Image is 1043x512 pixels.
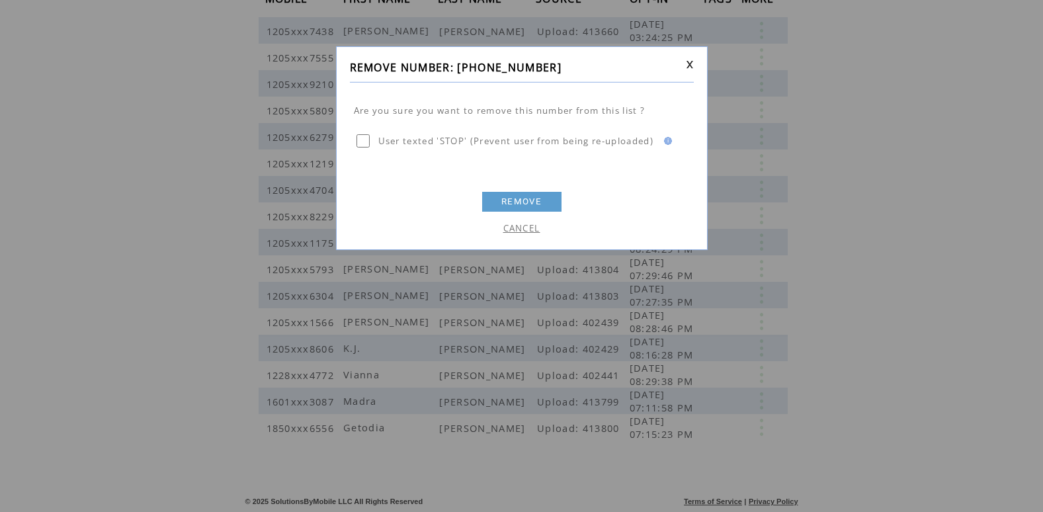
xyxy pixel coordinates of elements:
a: REMOVE [482,192,562,212]
span: User texted 'STOP' (Prevent user from being re-uploaded) [378,135,654,147]
a: CANCEL [503,222,540,234]
span: REMOVE NUMBER: [PHONE_NUMBER] [350,60,562,75]
span: Are you sure you want to remove this number from this list ? [354,105,646,116]
img: help.gif [660,137,672,145]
